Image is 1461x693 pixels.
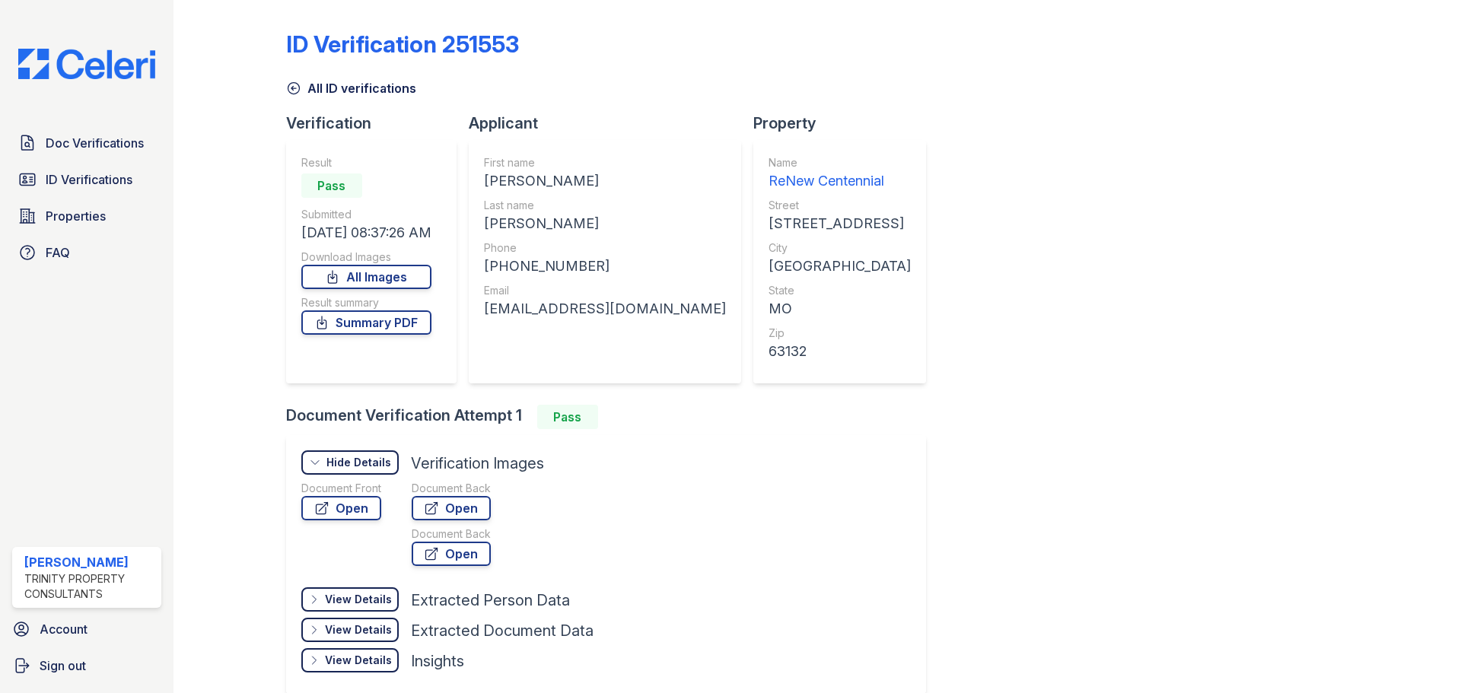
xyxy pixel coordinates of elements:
[411,590,570,611] div: Extracted Person Data
[46,170,132,189] span: ID Verifications
[484,213,726,234] div: [PERSON_NAME]
[537,405,598,429] div: Pass
[412,526,491,542] div: Document Back
[46,243,70,262] span: FAQ
[301,250,431,265] div: Download Images
[769,198,911,213] div: Street
[484,240,726,256] div: Phone
[46,207,106,225] span: Properties
[286,79,416,97] a: All ID verifications
[286,113,469,134] div: Verification
[769,170,911,192] div: ReNew Centennial
[325,653,392,668] div: View Details
[6,650,167,681] a: Sign out
[769,240,911,256] div: City
[1397,632,1446,678] iframe: chat widget
[301,265,431,289] a: All Images
[769,155,911,192] a: Name ReNew Centennial
[24,553,155,571] div: [PERSON_NAME]
[325,592,392,607] div: View Details
[301,496,381,520] a: Open
[769,283,911,298] div: State
[6,614,167,644] a: Account
[411,453,544,474] div: Verification Images
[769,256,911,277] div: [GEOGRAPHIC_DATA]
[484,283,726,298] div: Email
[301,310,431,335] a: Summary PDF
[412,496,491,520] a: Open
[325,622,392,637] div: View Details
[286,405,938,429] div: Document Verification Attempt 1
[46,134,144,152] span: Doc Verifications
[769,213,911,234] div: [STREET_ADDRESS]
[301,207,431,222] div: Submitted
[484,155,726,170] div: First name
[301,481,381,496] div: Document Front
[484,170,726,192] div: [PERSON_NAME]
[12,201,161,231] a: Properties
[484,298,726,319] div: [EMAIL_ADDRESS][DOMAIN_NAME]
[753,113,938,134] div: Property
[769,155,911,170] div: Name
[301,222,431,243] div: [DATE] 08:37:26 AM
[411,620,594,641] div: Extracted Document Data
[412,481,491,496] div: Document Back
[769,341,911,362] div: 63132
[6,49,167,79] img: CE_Logo_Blue-a8612792a0a2168367f1c8372b55b34899dd931a85d93a1a3d3e32e68fde9ad4.png
[12,128,161,158] a: Doc Verifications
[286,30,519,58] div: ID Verification 251553
[469,113,753,134] div: Applicant
[412,542,491,566] a: Open
[12,237,161,268] a: FAQ
[40,620,88,638] span: Account
[301,173,362,198] div: Pass
[484,256,726,277] div: [PHONE_NUMBER]
[24,571,155,602] div: Trinity Property Consultants
[12,164,161,195] a: ID Verifications
[301,295,431,310] div: Result summary
[769,298,911,319] div: MO
[40,656,86,675] span: Sign out
[484,198,726,213] div: Last name
[769,326,911,341] div: Zip
[326,455,391,470] div: Hide Details
[301,155,431,170] div: Result
[411,650,464,672] div: Insights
